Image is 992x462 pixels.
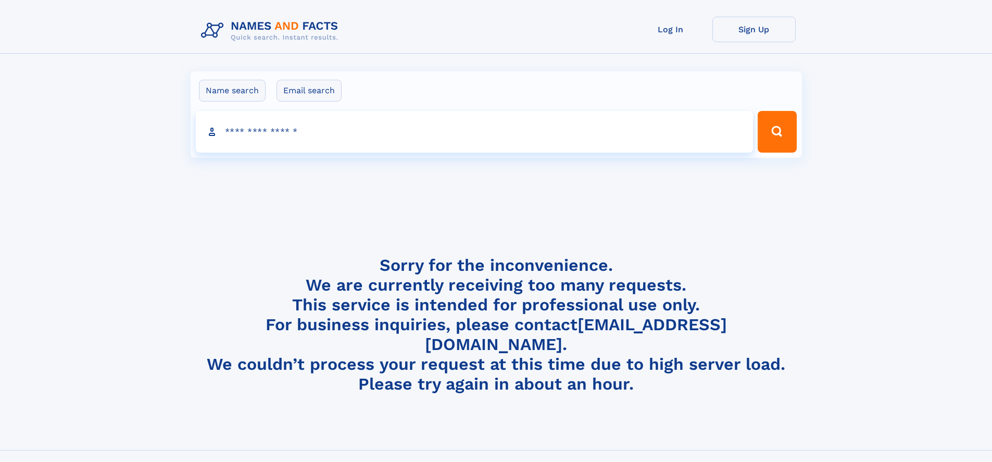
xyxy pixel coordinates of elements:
[199,80,266,102] label: Name search
[197,17,347,45] img: Logo Names and Facts
[277,80,342,102] label: Email search
[197,255,796,394] h4: Sorry for the inconvenience. We are currently receiving too many requests. This service is intend...
[712,17,796,42] a: Sign Up
[196,111,754,153] input: search input
[758,111,796,153] button: Search Button
[629,17,712,42] a: Log In
[425,315,727,354] a: [EMAIL_ADDRESS][DOMAIN_NAME]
